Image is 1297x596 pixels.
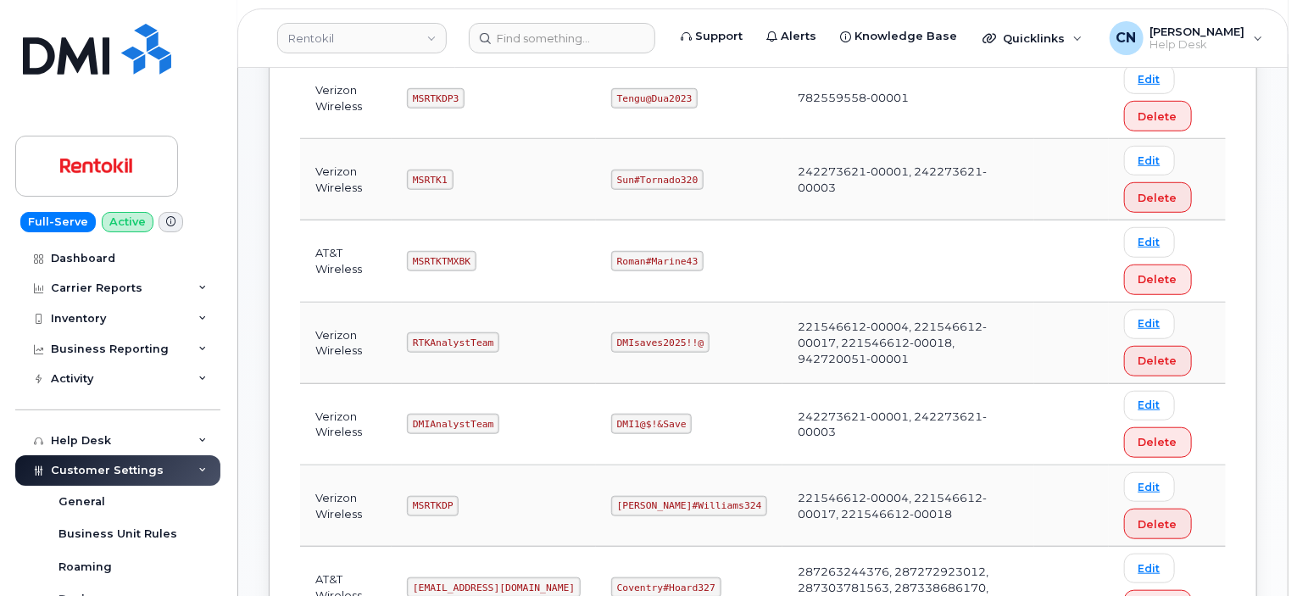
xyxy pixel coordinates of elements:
[1138,353,1177,369] span: Delete
[611,496,767,516] code: [PERSON_NAME]#Williams324
[782,465,1033,547] td: 221546612-00004, 221546612-00017, 221546612-00018
[669,19,754,53] a: Support
[1124,309,1175,339] a: Edit
[300,384,392,465] td: Verizon Wireless
[782,384,1033,465] td: 242273621-00001, 242273621-00003
[1138,109,1177,125] span: Delete
[1124,101,1192,131] button: Delete
[828,19,969,53] a: Knowledge Base
[1124,391,1175,421] a: Edit
[300,465,392,547] td: Verizon Wireless
[611,88,698,109] code: Tengu@Dua2023
[407,496,459,516] code: MSRTKDP
[300,220,392,302] td: AT&T Wireless
[1124,346,1192,376] button: Delete
[407,170,453,190] code: MSRTK1
[300,58,392,139] td: Verizon Wireless
[1124,146,1175,175] a: Edit
[1124,182,1192,213] button: Delete
[611,251,704,271] code: Roman#Marine43
[407,332,499,353] code: RTKAnalystTeam
[1138,516,1177,532] span: Delete
[300,303,392,384] td: Verizon Wireless
[300,139,392,220] td: Verizon Wireless
[781,28,816,45] span: Alerts
[407,88,465,109] code: MSRTKDP3
[407,414,499,434] code: DMIAnalystTeam
[1138,271,1177,287] span: Delete
[854,28,957,45] span: Knowledge Base
[782,139,1033,220] td: 242273621-00001, 242273621-00003
[611,414,692,434] code: DMI1@$!&Save
[1150,38,1245,52] span: Help Desk
[1098,21,1275,55] div: Connor Nguyen
[1124,554,1175,583] a: Edit
[1138,434,1177,450] span: Delete
[277,23,447,53] a: Rentokil
[695,28,743,45] span: Support
[782,303,1033,384] td: 221546612-00004, 221546612-00017, 221546612-00018, 942720051-00001
[1124,427,1192,458] button: Delete
[971,21,1094,55] div: Quicklinks
[1223,522,1284,583] iframe: Messenger Launcher
[782,58,1033,139] td: 782559558-00001
[1124,227,1175,257] a: Edit
[1124,265,1192,295] button: Delete
[1003,31,1065,45] span: Quicklinks
[1150,25,1245,38] span: [PERSON_NAME]
[1124,472,1175,502] a: Edit
[407,251,476,271] code: MSRTKTMXBK
[1124,509,1192,539] button: Delete
[1124,64,1175,94] a: Edit
[469,23,655,53] input: Find something...
[1138,190,1177,206] span: Delete
[611,332,710,353] code: DMIsaves2025!!@
[611,170,704,190] code: Sun#Tornado320
[1116,28,1137,48] span: CN
[754,19,828,53] a: Alerts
